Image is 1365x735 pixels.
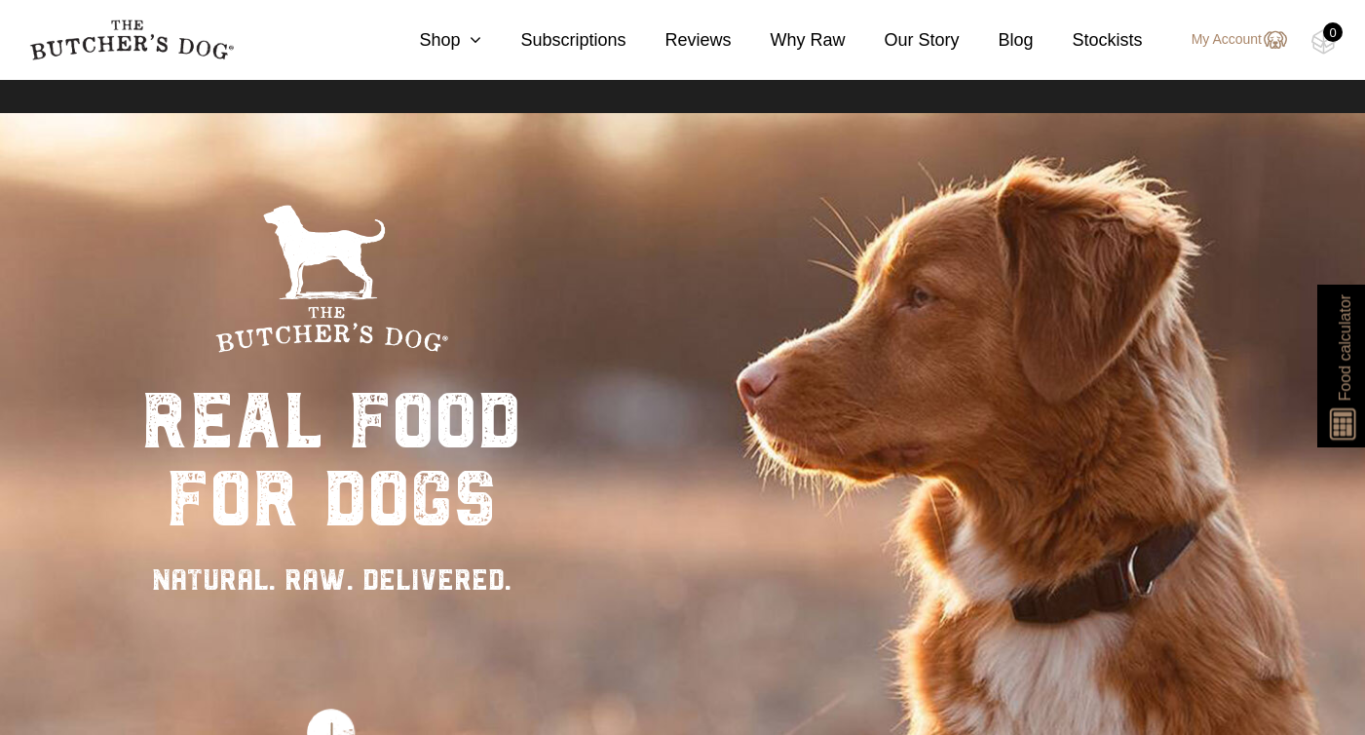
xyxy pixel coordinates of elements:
[481,27,626,54] a: Subscriptions
[1172,28,1287,52] a: My Account
[380,27,481,54] a: Shop
[960,27,1034,54] a: Blog
[1333,294,1356,401] span: Food calculator
[626,27,731,54] a: Reviews
[1034,27,1143,54] a: Stockists
[141,558,521,601] div: NATURAL. RAW. DELIVERED.
[846,27,960,54] a: Our Story
[141,382,521,538] div: real food for dogs
[732,27,846,54] a: Why Raw
[1311,29,1336,55] img: TBD_Cart-Empty.png
[1323,22,1343,42] div: 0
